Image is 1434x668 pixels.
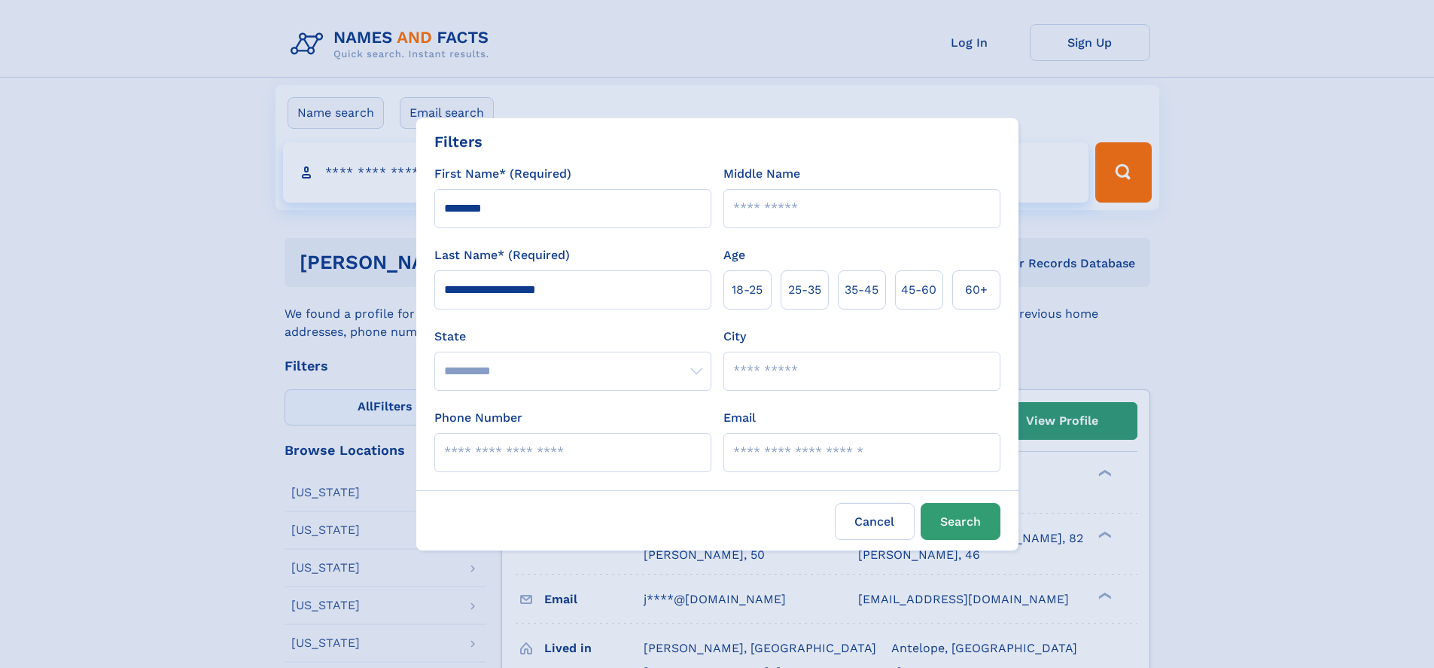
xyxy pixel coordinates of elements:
[723,165,800,183] label: Middle Name
[723,246,745,264] label: Age
[434,165,571,183] label: First Name* (Required)
[723,328,746,346] label: City
[845,281,878,299] span: 35‑45
[434,328,711,346] label: State
[965,281,988,299] span: 60+
[921,503,1000,540] button: Search
[901,281,936,299] span: 45‑60
[434,409,522,427] label: Phone Number
[434,130,483,153] div: Filters
[835,503,915,540] label: Cancel
[434,246,570,264] label: Last Name* (Required)
[732,281,763,299] span: 18‑25
[723,409,756,427] label: Email
[788,281,821,299] span: 25‑35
